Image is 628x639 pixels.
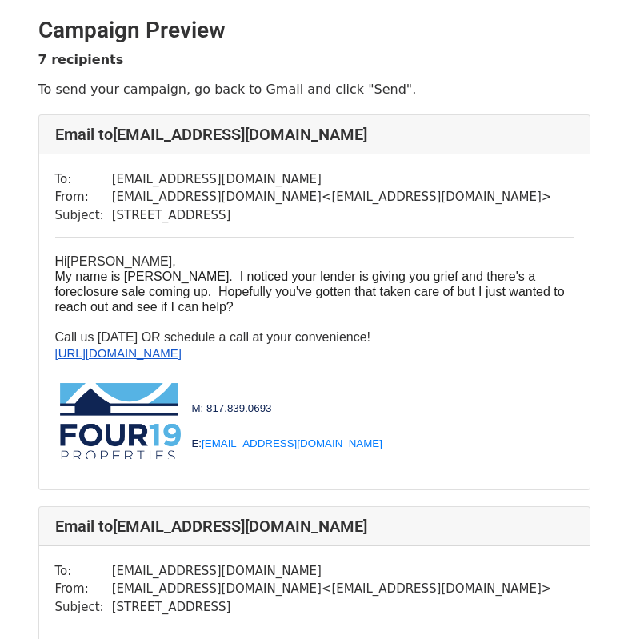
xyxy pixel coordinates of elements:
[202,437,382,449] a: [EMAIL_ADDRESS][DOMAIN_NAME]
[191,402,271,414] span: M: 817.839.0693
[112,206,552,225] td: [STREET_ADDRESS]
[38,17,590,44] h2: Campaign Preview
[55,254,67,268] span: Hi
[191,437,382,449] span: E:
[38,52,124,67] strong: 7 recipients
[55,517,574,536] h4: Email to [EMAIL_ADDRESS][DOMAIN_NAME]
[112,170,552,189] td: [EMAIL_ADDRESS][DOMAIN_NAME]
[55,580,112,598] td: From:
[55,125,574,144] h4: Email to [EMAIL_ADDRESS][DOMAIN_NAME]
[55,254,176,268] font: [PERSON_NAME]
[172,254,175,268] span: ,
[55,598,112,617] td: Subject:
[55,188,112,206] td: From:
[112,598,552,617] td: [STREET_ADDRESS]
[112,580,552,598] td: [EMAIL_ADDRESS][DOMAIN_NAME] < [EMAIL_ADDRESS][DOMAIN_NAME] >
[55,330,371,344] font: Call us [DATE] OR schedule a call at your convenience!
[112,188,552,206] td: [EMAIL_ADDRESS][DOMAIN_NAME] < [EMAIL_ADDRESS][DOMAIN_NAME] >
[38,81,590,98] p: To send your campaign, go back to Gmail and click "Send".
[60,383,181,461] img: AD_4nXeJN78f3seazGx89u_WFgcuWzyVBpqUdaiffI-HjQczVlbMzYxeEvVyfRCejLRoEzxLmTAoKsSrkkg73Z6qBnwrzUUtw...
[55,270,565,314] font: My name is [PERSON_NAME]. I noticed your lender is giving you grief and there's a foreclosure sal...
[55,562,112,581] td: To:
[55,346,182,360] a: [URL][DOMAIN_NAME]
[112,562,552,581] td: [EMAIL_ADDRESS][DOMAIN_NAME]
[55,170,112,189] td: To:
[55,206,112,225] td: Subject:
